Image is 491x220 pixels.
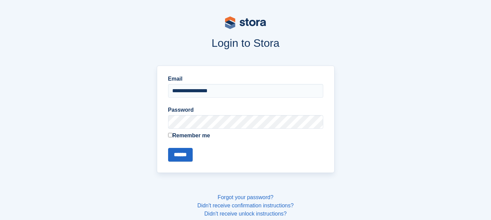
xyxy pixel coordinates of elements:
input: Remember me [168,133,173,137]
a: Forgot your password? [218,194,273,200]
label: Password [168,106,323,114]
label: Email [168,75,323,83]
a: Didn't receive confirmation instructions? [197,203,294,208]
h1: Login to Stora [27,37,464,49]
a: Didn't receive unlock instructions? [204,211,286,217]
img: stora-logo-53a41332b3708ae10de48c4981b4e9114cc0af31d8433b30ea865607fb682f29.svg [225,16,266,29]
label: Remember me [168,132,323,140]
